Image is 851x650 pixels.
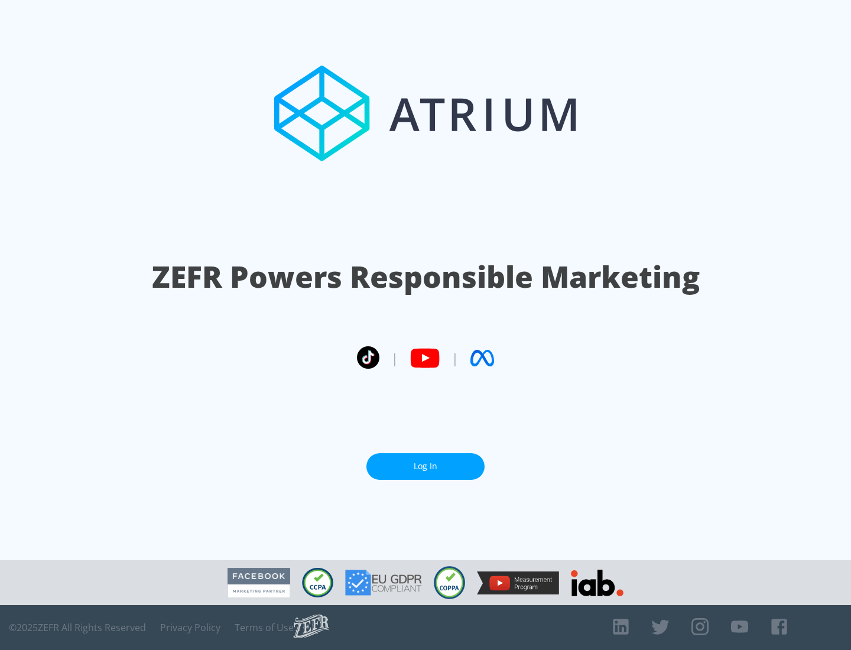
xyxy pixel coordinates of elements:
span: | [452,349,459,367]
img: GDPR Compliant [345,570,422,596]
img: Facebook Marketing Partner [228,568,290,598]
img: COPPA Compliant [434,566,465,599]
span: | [391,349,398,367]
img: CCPA Compliant [302,568,333,597]
span: © 2025 ZEFR All Rights Reserved [9,622,146,633]
a: Privacy Policy [160,622,220,633]
a: Log In [366,453,485,480]
img: YouTube Measurement Program [477,571,559,594]
h1: ZEFR Powers Responsible Marketing [152,256,700,297]
a: Terms of Use [235,622,294,633]
img: IAB [571,570,623,596]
